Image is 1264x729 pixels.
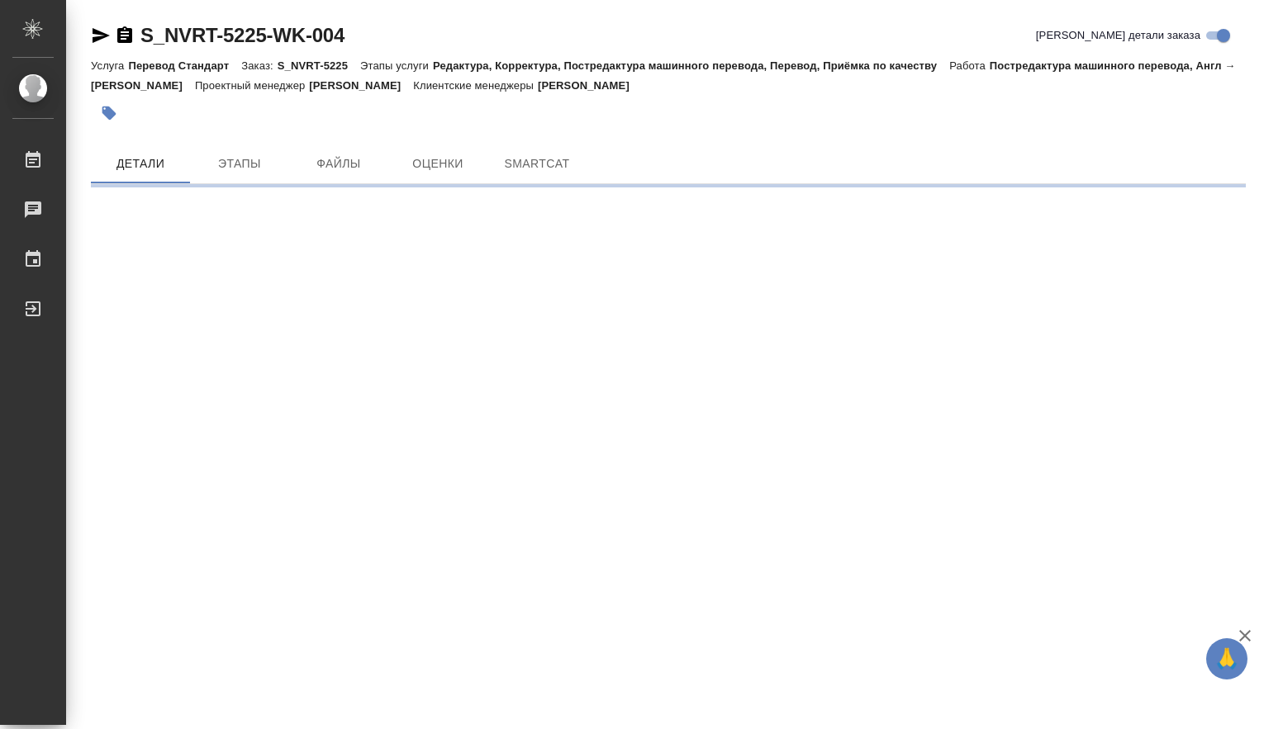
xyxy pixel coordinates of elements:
p: Работа [949,59,990,72]
span: SmartCat [497,154,577,174]
span: Оценки [398,154,478,174]
p: Редактура, Корректура, Постредактура машинного перевода, Перевод, Приёмка по качеству [433,59,949,72]
button: 🙏 [1206,638,1247,679]
button: Скопировать ссылку [115,26,135,45]
p: [PERSON_NAME] [538,79,642,92]
p: Этапы услуги [360,59,433,72]
span: Этапы [200,154,279,174]
p: Проектный менеджер [195,79,309,92]
p: Клиентские менеджеры [413,79,538,92]
span: 🙏 [1213,641,1241,676]
span: Детали [101,154,180,174]
span: Файлы [299,154,378,174]
p: [PERSON_NAME] [309,79,413,92]
p: Услуга [91,59,128,72]
p: S_NVRT-5225 [278,59,360,72]
p: Перевод Стандарт [128,59,241,72]
p: Заказ: [241,59,277,72]
button: Добавить тэг [91,95,127,131]
span: [PERSON_NAME] детали заказа [1036,27,1200,44]
a: S_NVRT-5225-WK-004 [140,24,345,46]
button: Скопировать ссылку для ЯМессенджера [91,26,111,45]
